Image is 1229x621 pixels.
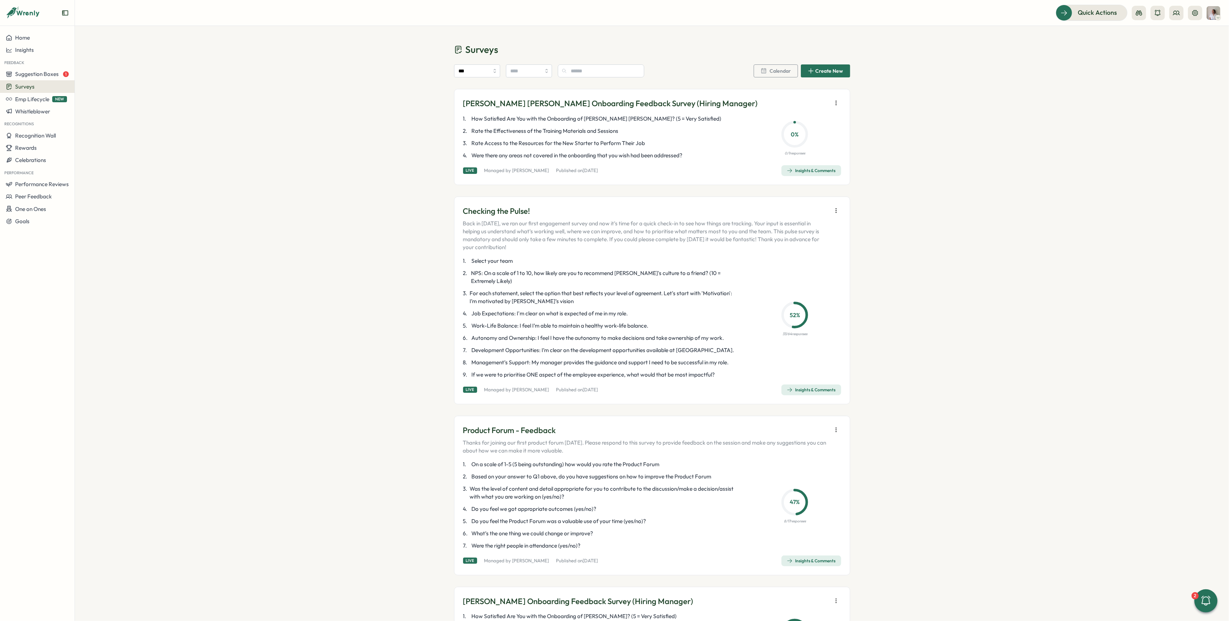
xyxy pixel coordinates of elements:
p: Checking the Pulse! [463,206,828,217]
button: Create New [801,64,850,77]
a: [PERSON_NAME] [512,558,549,563]
div: Insights & Comments [787,558,836,564]
span: How Satisfied Are You with the Onboarding of [PERSON_NAME] [PERSON_NAME]? (5 = Very Satisfied) [472,115,722,123]
span: Create New [816,68,843,73]
span: Recognition Wall [15,132,56,139]
span: NEW [52,96,67,102]
span: Rate Access to the Resources for the New Starter to Perform Their Job [472,139,645,147]
span: Calendar [770,68,791,73]
span: Surveys [466,43,498,56]
p: [PERSON_NAME] Onboarding Feedback Survey (Hiring Manager) [463,596,694,607]
p: 52 % [784,311,806,320]
span: Home [15,34,30,41]
span: 3 . [463,289,468,305]
span: 4 . [463,152,470,159]
span: 6 . [463,530,470,537]
span: Rate the Effectiveness of the Training Materials and Sessions [472,127,619,135]
span: 4 . [463,310,470,318]
div: Live [463,167,477,174]
span: 5 . [463,517,470,525]
span: NPS: On a scale of 1 to 10, how likely are you to recommend [PERSON_NAME]'s culture to a friend? ... [471,269,740,285]
p: Product Forum - Feedback [463,425,828,436]
span: Suggestion Boxes [15,71,59,77]
span: Do you feel we got appropriate outcomes (yes/no)? [472,505,597,513]
button: Insights & Comments [781,555,841,566]
p: Thanks for joining our first product forum [DATE]. Please respond to this survey to provide feedb... [463,439,828,455]
span: 7 . [463,542,470,550]
span: Job Expectations: I'm clear on what is expected of me in my role. [472,310,628,318]
span: Work-Life Balance: I feel I’m able to maintain a healthy work-life balance. [472,322,649,330]
span: 8 . [463,359,470,366]
div: Insights & Comments [787,168,836,174]
span: Quick Actions [1078,8,1117,17]
span: [DATE] [583,558,598,563]
span: 1 . [463,460,470,468]
span: 3 . [463,139,470,147]
span: For each statement, select the option that best reflects your level of agreement. Let's start wit... [470,289,740,305]
span: Development Opportunities: I’m clear on the development opportunities available at [GEOGRAPHIC_DA... [472,346,734,354]
span: 7 . [463,346,470,354]
div: 2 [1192,592,1199,599]
span: 2 . [463,127,470,135]
span: How Satisfied Are You with the Onboarding of [PERSON_NAME]? (5 = Very Satisfied) [472,612,677,620]
span: Was the level of content and detail appropriate for you to contribute to the discussion/make a de... [470,485,740,501]
a: [PERSON_NAME] [512,167,549,173]
button: Quick Actions [1056,5,1127,21]
span: If we were to prioritise ONE aspect of the employee experience, what would that be most impactful? [472,371,715,379]
span: What’s the one thing we could change or improve? [472,530,593,537]
span: Goals [15,218,30,225]
div: Live [463,558,477,564]
span: Were the right people in attendance (yes/no)? [472,542,581,550]
div: Insights & Comments [787,387,836,393]
button: 2 [1194,589,1217,612]
p: 33 / 64 responses [782,331,807,337]
p: Published on [556,387,598,393]
p: 8 / 17 responses [784,518,806,524]
span: 5 . [463,322,470,330]
span: 1 . [463,612,470,620]
span: 3 . [463,485,468,501]
span: Insights [15,46,34,53]
p: Managed by [484,387,549,393]
span: 2 . [463,269,470,285]
span: 1 [63,71,69,77]
a: [PERSON_NAME] [512,387,549,392]
button: Expand sidebar [62,9,69,17]
span: 2 . [463,473,470,481]
span: Whistleblower [15,108,50,115]
div: Live [463,387,477,393]
span: Do you feel the Product Forum was a valuable use of your time (yes/no)? [472,517,646,525]
p: Managed by [484,558,549,564]
button: Insights & Comments [781,165,841,176]
img: Alejandra Catania [1207,6,1220,20]
span: Select your team [472,257,513,265]
button: Calendar [754,64,798,77]
p: Published on [556,558,598,564]
span: 1 . [463,115,470,123]
span: 9 . [463,371,470,379]
span: 6 . [463,334,470,342]
p: Managed by [484,167,549,174]
span: Celebrations [15,157,46,163]
span: 1 . [463,257,470,265]
span: Peer Feedback [15,193,52,200]
span: One on Ones [15,206,46,212]
p: 0 / 1 responses [785,150,805,156]
button: Insights & Comments [781,384,841,395]
span: Surveys [15,83,35,90]
span: Rewards [15,144,37,151]
span: Based on your answer to Q1 above, do you have suggestions on how to improve the Product Forum [472,473,712,481]
span: [DATE] [583,167,598,173]
span: Management’s Support: My manager provides the guidance and support I need to be successful in my ... [472,359,729,366]
span: On a scale of 1-5 (5 being outstanding) how would you rate the Product Forum [472,460,660,468]
p: 0 % [784,130,806,139]
p: Back in [DATE], we ran our first engagement survey and now it’s time for a quick check-in to see ... [463,220,828,251]
span: Were there any areas not covered in the onboarding that you wish had been addressed? [472,152,683,159]
p: [PERSON_NAME] [PERSON_NAME] Onboarding Feedback Survey (Hiring Manager) [463,98,758,109]
p: 47 % [784,498,806,507]
p: Published on [556,167,598,174]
